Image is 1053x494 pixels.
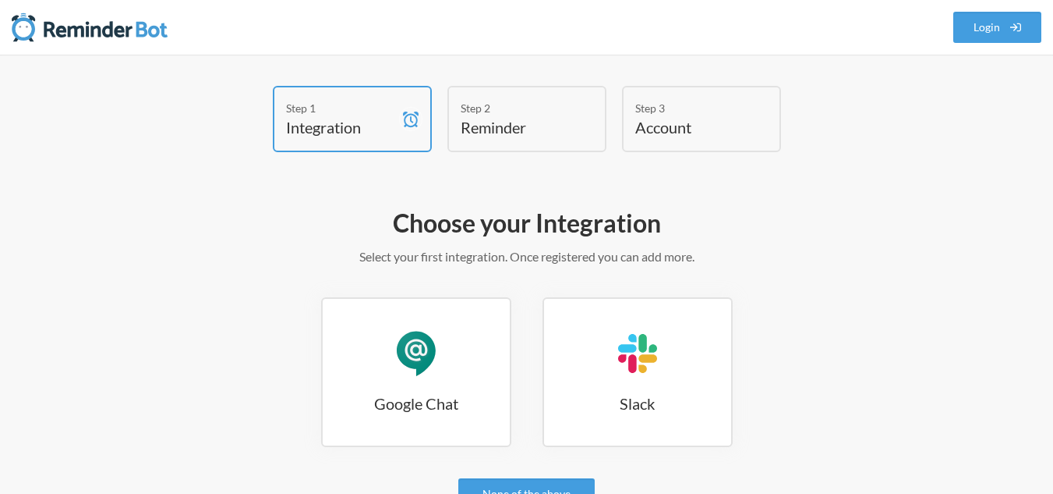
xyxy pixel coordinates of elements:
h2: Choose your Integration [75,207,979,240]
h4: Integration [286,116,395,138]
h3: Slack [544,393,731,414]
h3: Google Chat [323,393,510,414]
div: Step 3 [635,100,744,116]
a: Login [953,12,1042,43]
img: Reminder Bot [12,12,168,43]
div: Step 1 [286,100,395,116]
h4: Reminder [461,116,570,138]
h4: Account [635,116,744,138]
div: Step 2 [461,100,570,116]
p: Select your first integration. Once registered you can add more. [75,247,979,266]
